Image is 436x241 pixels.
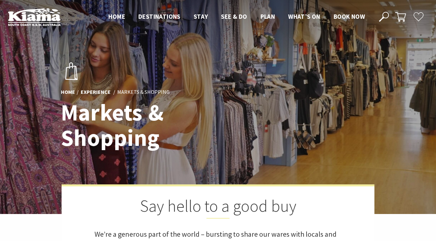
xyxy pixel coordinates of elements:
span: Stay [194,13,208,20]
span: See & Do [221,13,247,20]
h2: Say hello to a good buy [95,196,341,219]
img: Kiama Logo [8,8,61,26]
span: Book now [334,13,365,20]
nav: Main Menu [102,12,371,22]
h1: Markets & Shopping [61,100,247,151]
span: Plan [260,13,275,20]
span: Destinations [138,13,180,20]
li: Markets & Shopping [117,88,170,97]
span: What’s On [288,13,320,20]
a: Home [61,89,75,96]
a: Experience [81,89,111,96]
span: Home [108,13,125,20]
